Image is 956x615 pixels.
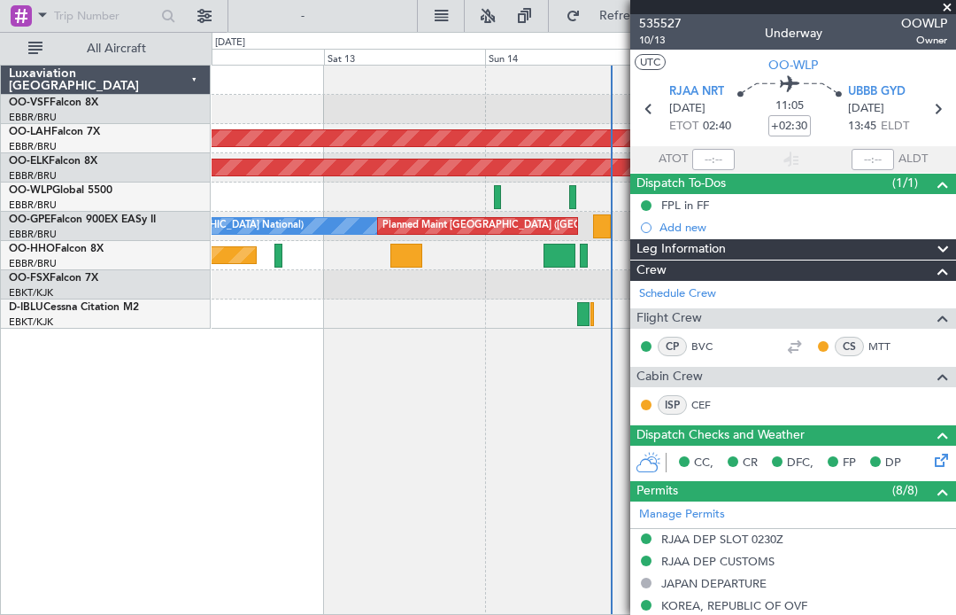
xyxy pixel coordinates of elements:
[636,174,726,194] span: Dispatch To-Dos
[558,2,664,30] button: Refresh
[9,127,51,137] span: OO-LAH
[639,506,725,524] a: Manage Permits
[881,118,909,136] span: ELDT
[703,118,731,136] span: 02:40
[639,14,682,33] span: 535527
[9,140,57,153] a: EBBR/BRU
[775,97,804,115] span: 11:05
[9,185,52,196] span: OO-WLP
[658,337,687,356] div: CP
[9,199,57,212] a: EBBR/BRU
[848,100,884,118] span: [DATE]
[636,425,805,446] span: Dispatch Checks and Weather
[9,185,112,196] a: OO-WLPGlobal 5500
[892,481,918,500] span: (8/8)
[485,49,646,65] div: Sun 14
[868,339,908,354] a: MTT
[46,43,187,55] span: All Aircraft
[848,118,876,136] span: 13:45
[848,83,906,101] span: UBBB GYD
[661,554,775,569] div: RJAA DEP CUSTOMS
[768,56,818,74] span: OO-WLP
[9,214,50,225] span: OO-GPE
[9,286,53,300] a: EBKT/KJK
[843,455,856,472] span: FP
[639,33,682,48] span: 10/13
[9,244,104,254] a: OO-HHOFalcon 8X
[635,54,666,70] button: UTC
[691,339,731,354] a: BVC
[661,598,807,613] div: KOREA, REPUBLIC OF OVF
[9,273,50,284] span: OO-FSX
[765,24,822,43] div: Underway
[661,198,709,213] div: FPL in FF
[694,455,713,472] span: CC,
[636,239,726,260] span: Leg Information
[659,220,947,235] div: Add new
[9,156,97,167] a: OO-ELKFalcon 8X
[9,273,98,284] a: OO-FSXFalcon 7X
[54,3,156,29] input: Trip Number
[636,367,703,387] span: Cabin Crew
[324,49,485,65] div: Sat 13
[669,100,705,118] span: [DATE]
[19,35,192,63] button: All Aircraft
[9,214,156,225] a: OO-GPEFalcon 900EX EASy II
[636,308,702,329] span: Flight Crew
[692,149,735,170] input: --:--
[9,244,55,254] span: OO-HHO
[584,10,659,22] span: Refresh
[787,455,813,472] span: DFC,
[9,156,49,167] span: OO-ELK
[9,97,98,108] a: OO-VSFFalcon 8X
[9,302,139,313] a: D-IBLUCessna Citation M2
[658,395,687,415] div: ISP
[9,257,57,270] a: EBBR/BRU
[669,83,724,101] span: RJAA NRT
[669,118,698,136] span: ETOT
[898,151,928,168] span: ALDT
[636,261,667,281] span: Crew
[9,169,57,183] a: EBBR/BRU
[743,455,758,472] span: CR
[901,14,947,33] span: OOWLP
[691,397,731,413] a: CEF
[9,97,50,108] span: OO-VSF
[661,576,767,591] div: JAPAN DEPARTURE
[382,213,703,239] div: Planned Maint [GEOGRAPHIC_DATA] ([GEOGRAPHIC_DATA] National)
[835,337,864,356] div: CS
[659,151,688,168] span: ATOT
[9,127,100,137] a: OO-LAHFalcon 7X
[9,228,57,241] a: EBBR/BRU
[661,532,783,547] div: RJAA DEP SLOT 0230Z
[885,455,901,472] span: DP
[163,49,324,65] div: Fri 12
[901,33,947,48] span: Owner
[636,481,678,502] span: Permits
[892,174,918,192] span: (1/1)
[9,111,57,124] a: EBBR/BRU
[9,302,43,313] span: D-IBLU
[639,285,716,303] a: Schedule Crew
[9,315,53,329] a: EBKT/KJK
[215,35,245,51] div: [DATE]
